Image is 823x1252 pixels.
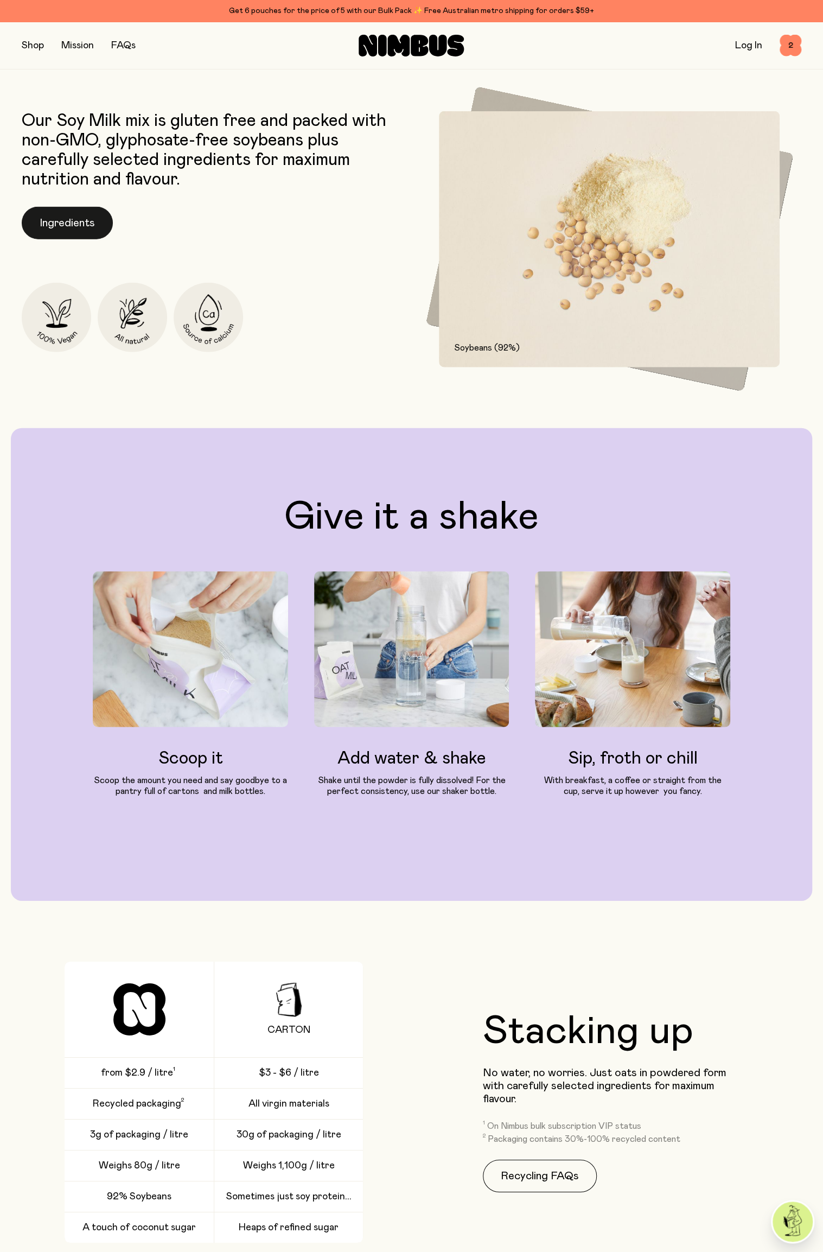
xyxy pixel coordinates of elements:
[82,1221,196,1234] span: A touch of coconut sugar
[314,571,509,728] img: Adding Nimbus Oat Milk to bottle
[93,775,288,797] p: Scoop the amount you need and say goodbye to a pantry full of cartons and milk bottles.
[487,1121,641,1132] p: On Nimbus bulk subscription VIP status
[243,1159,335,1172] span: Weighs 1,100g / litre
[237,1128,341,1141] span: 30g of packaging / litre
[259,1066,319,1079] span: $3 - $6 / litre
[61,41,94,50] a: Mission
[773,1202,813,1242] img: agent
[28,498,795,537] h2: Give it a shake
[488,1134,680,1145] p: Packaging contains 30%-100% recycled content
[267,1024,310,1037] span: Carton
[483,1066,736,1105] p: No water, no worries. Just oats in powdered form with carefully selected ingredients for maximum ...
[535,775,730,797] p: With breakfast, a coffee or straight from the cup, serve it up however you fancy.
[535,749,730,768] h3: Sip, froth or chill
[90,1128,188,1141] span: 3g of packaging / litre
[22,207,113,239] button: Ingredients
[107,1190,171,1203] span: 92% Soybeans
[483,1160,597,1192] a: Recycling FAQs
[439,111,780,367] img: 92% Soybeans and soybean powder
[22,111,406,189] p: Our Soy Milk mix is gluten free and packed with non-GMO, glyphosate-free soybeans plus carefully ...
[99,1159,180,1172] span: Weighs 80g / litre
[93,1097,181,1110] span: Recycled packaging
[101,1066,173,1079] span: from $2.9 / litre
[22,4,801,17] div: Get 6 pouches for the price of 5 with our Bulk Pack ✨ Free Australian metro shipping for orders $59+
[483,1012,693,1051] h2: Stacking up
[535,571,730,728] img: Pouring Oat Milk into a glass cup at dining room table
[314,749,509,768] h3: Add water & shake
[780,35,801,56] button: 2
[735,41,762,50] a: Log In
[226,1190,352,1203] span: Sometimes just soy protein...
[93,571,288,728] img: Oat Milk pouch being opened
[454,341,765,354] p: Soybeans (92%)
[239,1221,339,1234] span: Heaps of refined sugar
[248,1097,329,1110] span: All virgin materials
[111,41,136,50] a: FAQs
[93,749,288,768] h3: Scoop it
[314,775,509,797] p: Shake until the powder is fully dissolved! For the perfect consistency, use our shaker bottle.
